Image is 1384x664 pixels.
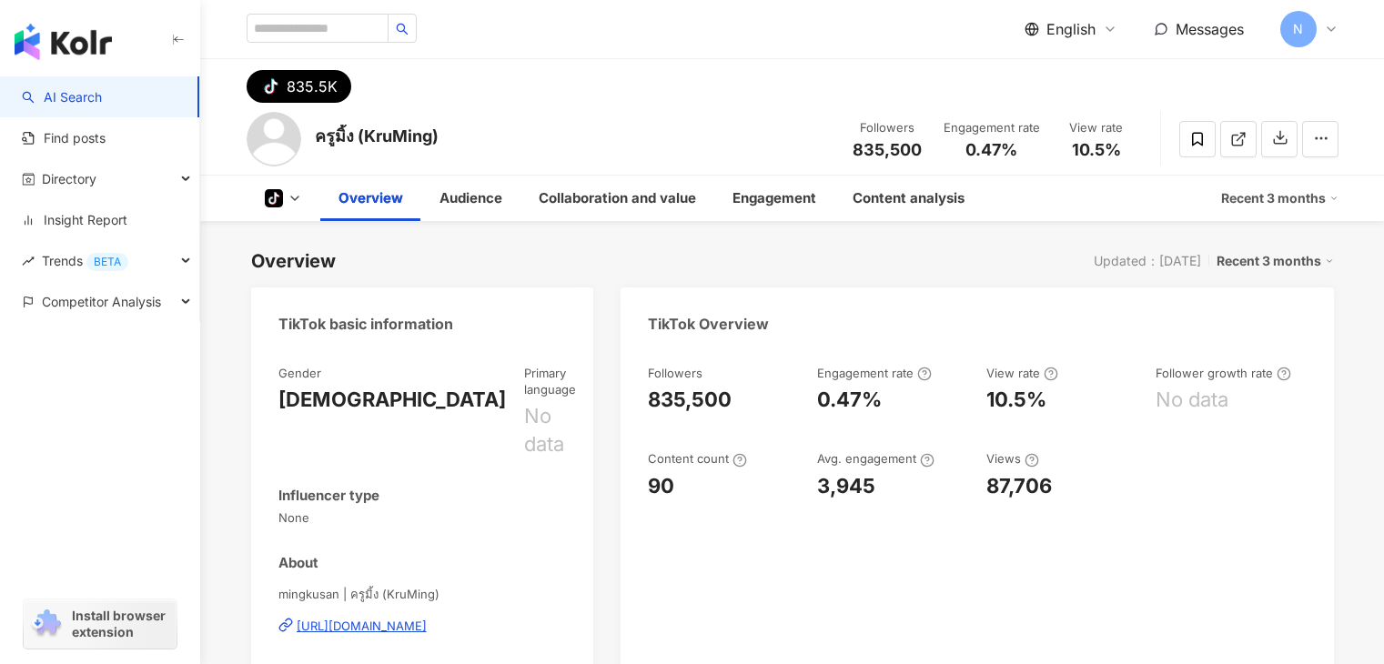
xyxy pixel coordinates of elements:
div: Collaboration and value [539,187,696,209]
a: chrome extensionInstall browser extension [24,599,177,649]
span: search [396,23,409,35]
div: Engagement [732,187,816,209]
div: View rate [986,365,1058,381]
div: TikTok Overview [648,314,769,334]
div: Gender [278,365,321,381]
span: English [1046,19,1096,39]
div: About [278,553,318,572]
span: 0.47% [965,141,1017,159]
div: No data [1156,386,1228,414]
span: 10.5% [1072,141,1121,159]
span: N [1293,19,1303,39]
div: BETA [86,253,128,271]
span: rise [22,255,35,267]
a: Insight Report [22,211,127,229]
button: 835.5K [247,70,351,103]
div: Engagement rate [817,365,932,381]
div: Avg. engagement [817,450,934,467]
img: chrome extension [29,609,64,639]
div: 835.5K [287,74,338,99]
div: ครูมิ้ง (KruMing) [315,125,439,147]
div: Content count [648,450,747,467]
div: 835,500 [648,386,732,414]
div: Followers [853,119,922,137]
div: 90 [648,472,674,500]
div: Content analysis [853,187,965,209]
span: Trends [42,240,128,281]
img: logo [15,24,112,60]
div: View rate [1062,119,1131,137]
div: [DEMOGRAPHIC_DATA] [278,386,506,414]
div: Engagement rate [944,119,1040,137]
div: Views [986,450,1039,467]
span: Competitor Analysis [42,281,161,322]
span: None [278,509,567,526]
div: TikTok basic information [278,314,453,334]
span: Install browser extension [72,608,171,640]
a: [URL][DOMAIN_NAME] [278,618,567,634]
span: Directory [42,158,96,199]
span: Messages [1176,20,1244,38]
div: Overview [251,248,336,274]
div: Primary language [524,365,576,397]
div: No data [524,402,576,458]
div: Recent 3 months [1221,184,1339,213]
span: mingkusan | ครูมิ้ง (KruMing) [278,586,567,602]
div: Influencer type [278,486,379,505]
div: 3,945 [817,472,875,500]
div: 10.5% [986,386,1046,414]
div: 0.47% [817,386,882,414]
div: 87,706 [986,472,1052,500]
span: 835,500 [853,140,922,159]
div: Updated：[DATE] [1094,254,1201,268]
a: Find posts [22,129,106,147]
div: Recent 3 months [1217,249,1334,273]
div: Overview [338,187,403,209]
div: Follower growth rate [1156,365,1291,381]
div: [URL][DOMAIN_NAME] [297,618,427,634]
div: Followers [648,365,702,381]
div: Audience [439,187,502,209]
a: searchAI Search [22,88,102,106]
img: KOL Avatar [247,112,301,166]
